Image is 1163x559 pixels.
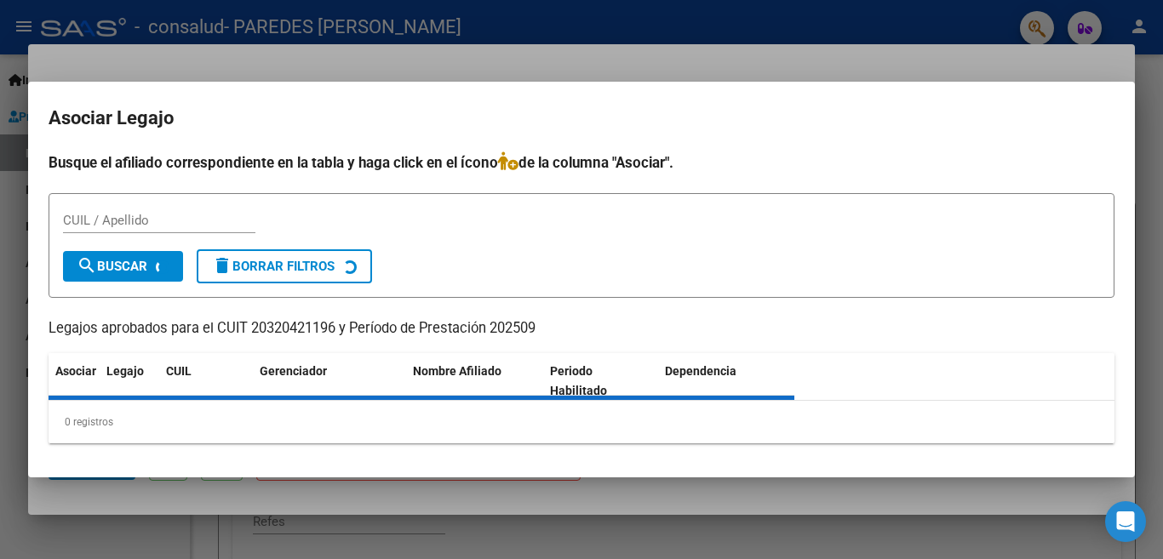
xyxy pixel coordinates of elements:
span: Borrar Filtros [212,259,335,274]
span: Periodo Habilitado [550,364,607,397]
datatable-header-cell: Dependencia [658,353,795,409]
datatable-header-cell: Gerenciador [253,353,406,409]
span: Dependencia [665,364,736,378]
button: Buscar [63,251,183,282]
mat-icon: search [77,255,97,276]
span: Legajo [106,364,144,378]
datatable-header-cell: Asociar [49,353,100,409]
p: Legajos aprobados para el CUIT 20320421196 y Período de Prestación 202509 [49,318,1114,339]
span: CUIL [166,364,192,378]
datatable-header-cell: Legajo [100,353,159,409]
h4: Busque el afiliado correspondiente en la tabla y haga click en el ícono de la columna "Asociar". [49,151,1114,174]
div: Open Intercom Messenger [1105,501,1146,542]
span: Gerenciador [260,364,327,378]
span: Nombre Afiliado [413,364,501,378]
datatable-header-cell: Periodo Habilitado [543,353,658,409]
span: Buscar [77,259,147,274]
datatable-header-cell: CUIL [159,353,253,409]
span: Asociar [55,364,96,378]
datatable-header-cell: Nombre Afiliado [406,353,543,409]
div: 0 registros [49,401,1114,443]
button: Borrar Filtros [197,249,372,283]
mat-icon: delete [212,255,232,276]
h2: Asociar Legajo [49,102,1114,134]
